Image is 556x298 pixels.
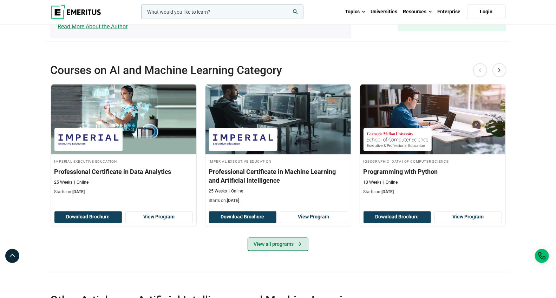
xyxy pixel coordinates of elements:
p: Online [74,180,89,186]
p: 10 Weeks [364,180,382,186]
a: View Program [280,211,347,223]
p: 25 Weeks [54,180,73,186]
a: View Program [125,211,193,223]
a: AI and Machine Learning Course by Imperial Executive Education - August 21, 2025 Imperial Executi... [205,84,351,208]
span: [DATE] [382,190,394,195]
a: View Program [434,211,502,223]
a: View all programs [248,238,308,251]
p: Starts on: [209,198,347,204]
button: Download Brochure [364,211,431,223]
h3: Programming with Python [364,168,502,176]
img: Professional Certificate in Machine Learning and Artificial Intelligence | Online AI and Machine ... [205,84,351,155]
img: Programming with Python | Online AI and Machine Learning Course [360,84,505,155]
h2: Courses on AI and Machine Learning Category [51,63,460,77]
input: woocommerce-product-search-field-0 [141,5,303,19]
span: [DATE] [227,198,240,203]
p: Starts on: [54,189,193,195]
button: Previous [473,63,487,77]
a: AI and Machine Learning Course by Carnegie Mellon University School of Computer Science - August ... [360,84,505,199]
p: Starts on: [364,189,502,195]
h4: [GEOGRAPHIC_DATA] of Computer Science [364,158,502,164]
h3: Professional Certificate in Machine Learning and Artificial Intelligence [209,168,347,185]
p: Online [384,180,398,186]
button: Next [492,63,506,77]
img: Carnegie Mellon University School of Computer Science [367,132,428,148]
h4: Imperial Executive Education [54,158,193,164]
a: Read More About the Author [58,23,128,30]
button: Download Brochure [209,211,276,223]
p: 25 Weeks [209,189,227,195]
img: Imperial Executive Education [212,132,274,148]
a: AI and Machine Learning Course by Imperial Executive Education - August 21, 2025 Imperial Executi... [51,84,196,199]
img: Imperial Executive Education [58,132,119,148]
h4: Imperial Executive Education [209,158,347,164]
a: Login [467,5,506,19]
button: Download Brochure [54,211,122,223]
h3: Professional Certificate in Data Analytics [54,168,193,176]
img: Professional Certificate in Data Analytics | Online AI and Machine Learning Course [51,84,196,155]
span: [DATE] [73,190,85,195]
p: Online [229,189,243,195]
